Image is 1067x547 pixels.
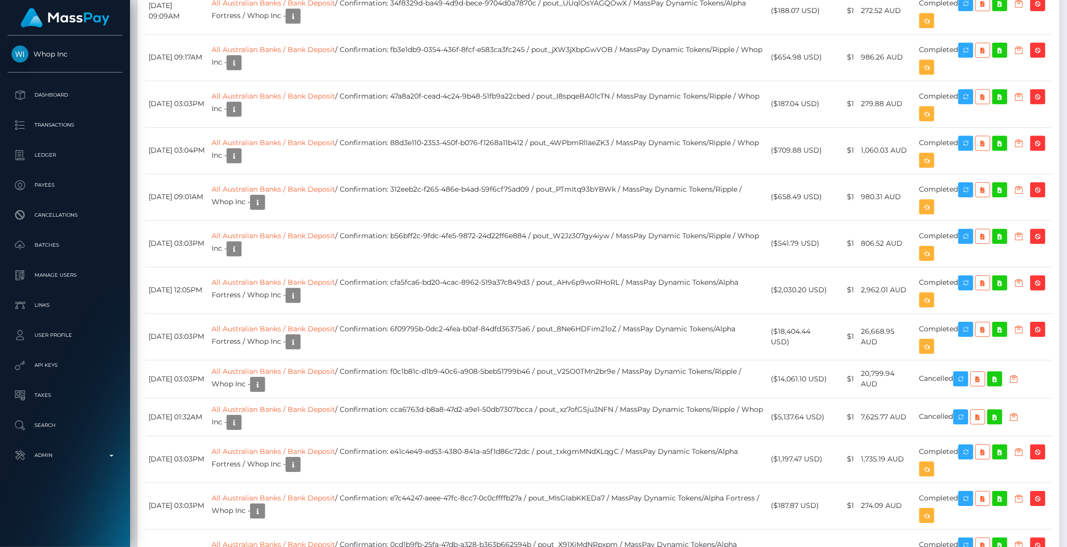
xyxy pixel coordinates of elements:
p: Manage Users [12,268,119,283]
a: Taxes [8,383,123,408]
td: / Confirmation: 6f09795b-0dc2-4fea-b0af-84dfd36375a6 / pout_8Ne6HDFim21oZ / MassPay Dynamic Token... [208,313,768,360]
td: ($14,061.10 USD) [768,360,832,398]
td: / Confirmation: b56bff2c-9fdc-4fe5-9872-24d22ff6e884 / pout_W2Jz307gy4iyw / MassPay Dynamic Token... [208,220,768,267]
td: [DATE] 03:03PM [145,436,208,482]
td: [DATE] 03:03PM [145,313,208,360]
td: $1 [832,360,858,398]
td: ($5,137.64 USD) [768,398,832,436]
td: 986.26 AUD [858,34,916,81]
td: ($658.49 USD) [768,174,832,220]
a: Admin [8,443,123,468]
td: 1,060.03 AUD [858,127,916,174]
td: Cancelled [916,360,1052,398]
td: [DATE] 09:01AM [145,174,208,220]
td: $1 [832,220,858,267]
img: Whop Inc [12,46,29,63]
td: / Confirmation: 88d3e110-2353-450f-b076-f1268a11b412 / pout_4WPbmRlIaeZK3 / MassPay Dynamic Token... [208,127,768,174]
p: Batches [12,238,119,253]
td: Completed [916,81,1052,127]
td: 7,625.77 AUD [858,398,916,436]
td: $1 [832,482,858,529]
p: Dashboard [12,88,119,103]
a: Dashboard [8,83,123,108]
td: [DATE] 03:03PM [145,360,208,398]
td: [DATE] 03:03PM [145,81,208,127]
td: ($187.04 USD) [768,81,832,127]
td: Completed [916,482,1052,529]
td: ($18,404.44 USD) [768,313,832,360]
td: 274.09 AUD [858,482,916,529]
td: Completed [916,127,1052,174]
a: All Australian Banks / Bank Deposit [212,324,335,333]
a: All Australian Banks / Bank Deposit [212,447,335,456]
td: 980.31 AUD [858,174,916,220]
p: Payees [12,178,119,193]
a: API Keys [8,353,123,378]
a: All Australian Banks / Bank Deposit [212,493,335,502]
p: API Keys [12,358,119,373]
td: / Confirmation: e7c44247-aeee-47fc-8cc7-0c0cffffb27a / pout_MIsGIabKKEDa7 / MassPay Dynamic Token... [208,482,768,529]
p: Links [12,298,119,313]
td: ($2,030.20 USD) [768,267,832,313]
td: $1 [832,127,858,174]
td: [DATE] 03:03PM [145,220,208,267]
td: $1 [832,267,858,313]
a: Payees [8,173,123,198]
td: Completed [916,34,1052,81]
p: Search [12,418,119,433]
td: $1 [832,81,858,127]
td: ($709.88 USD) [768,127,832,174]
td: / Confirmation: 47a8a20f-cead-4c24-9b48-51fb9a22cbed / pout_I8spqeBA01cTN / MassPay Dynamic Token... [208,81,768,127]
a: Manage Users [8,263,123,288]
a: Search [8,413,123,438]
a: All Australian Banks / Bank Deposit [212,138,335,147]
a: All Australian Banks / Bank Deposit [212,185,335,194]
td: / Confirmation: cfa5fca6-bd20-4cac-8962-519a37c849d3 / pout_AHv6p9woRHoRL / MassPay Dynamic Token... [208,267,768,313]
td: [DATE] 09:17AM [145,34,208,81]
span: Whop Inc [8,50,123,59]
td: ($654.98 USD) [768,34,832,81]
td: 20,799.94 AUD [858,360,916,398]
td: 1,735.19 AUD [858,436,916,482]
p: Taxes [12,388,119,403]
td: 26,668.95 AUD [858,313,916,360]
a: All Australian Banks / Bank Deposit [212,367,335,376]
td: ($187.87 USD) [768,482,832,529]
td: / Confirmation: 312eeb2c-f265-486e-b4ad-59f6cf75ad09 / pout_PTmItq93bYBWk / MassPay Dynamic Token... [208,174,768,220]
a: All Australian Banks / Bank Deposit [212,45,335,54]
a: User Profile [8,323,123,348]
a: All Australian Banks / Bank Deposit [212,92,335,101]
td: $1 [832,34,858,81]
a: Links [8,293,123,318]
a: Transactions [8,113,123,138]
a: Cancellations [8,203,123,228]
td: / Confirmation: fb3e1db9-0354-436f-8fcf-e583ca3fc245 / pout_jXW3jXbpGwVOB / MassPay Dynamic Token... [208,34,768,81]
td: $1 [832,313,858,360]
td: / Confirmation: f0c1b81c-d1b9-40c6-a908-5beb51799b46 / pout_V25O0TMn2br9e / MassPay Dynamic Token... [208,360,768,398]
td: $1 [832,398,858,436]
td: [DATE] 12:05PM [145,267,208,313]
p: Admin [12,448,119,463]
p: User Profile [12,328,119,343]
td: [DATE] 03:04PM [145,127,208,174]
td: / Confirmation: e41c4e49-ed53-4380-841a-a5f1d86c72dc / pout_txkgmMNdXLqgC / MassPay Dynamic Token... [208,436,768,482]
td: 279.88 AUD [858,81,916,127]
td: Completed [916,267,1052,313]
td: Completed [916,436,1052,482]
a: All Australian Banks / Bank Deposit [212,405,335,414]
td: ($1,197.47 USD) [768,436,832,482]
td: / Confirmation: cca6763d-b8a8-47d2-a9e1-50db7307bcca / pout_xz7ofGSju3NFN / MassPay Dynamic Token... [208,398,768,436]
img: MassPay Logo [21,8,110,28]
a: Ledger [8,143,123,168]
a: All Australian Banks / Bank Deposit [212,278,335,287]
p: Transactions [12,118,119,133]
td: [DATE] 01:32AM [145,398,208,436]
td: Completed [916,220,1052,267]
td: ($541.79 USD) [768,220,832,267]
td: $1 [832,174,858,220]
td: [DATE] 03:03PM [145,482,208,529]
td: $1 [832,436,858,482]
td: 2,962.01 AUD [858,267,916,313]
a: Batches [8,233,123,258]
td: Completed [916,174,1052,220]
